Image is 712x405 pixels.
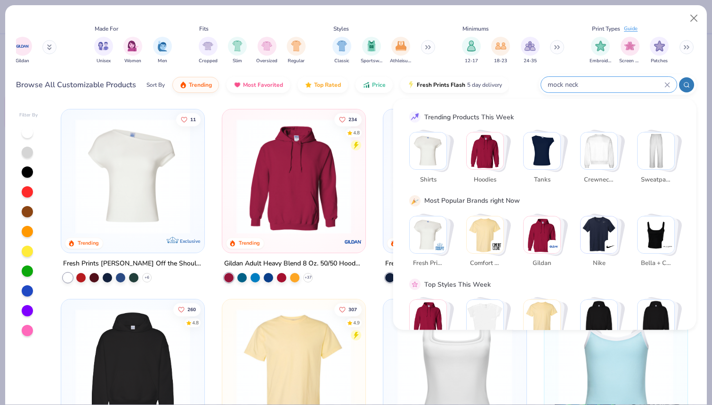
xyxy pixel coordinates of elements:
button: Stack Card Button Sweatpants [637,132,680,188]
span: Men [158,58,167,65]
img: Fresh Prints [410,216,446,253]
img: Bella + Canvas [663,241,672,251]
div: filter for 12-17 [462,37,481,65]
button: Stack Card Button Athleisure [523,299,566,355]
img: Regular Image [291,41,302,51]
span: Most Favorited [243,81,283,89]
div: filter for Regular [287,37,306,65]
button: filter button [590,37,611,65]
span: 11 [191,117,196,122]
img: 12-17 Image [466,41,477,51]
button: filter button [199,37,218,65]
div: Most Popular Brands right Now [424,196,520,206]
span: Gildan [526,259,557,268]
span: Gildan [16,58,29,65]
span: Bella + Canvas [640,259,671,268]
img: Tanks [524,132,560,169]
div: Filter By [19,112,38,119]
img: Gildan [549,241,558,251]
img: Oversized Image [261,41,272,51]
div: Print Types [592,25,620,33]
span: Athleisure [390,58,412,65]
img: Gildan logo [344,232,363,251]
img: flash.gif [407,81,415,89]
button: filter button [619,37,641,65]
div: filter for Gildan [13,37,32,65]
img: Sportswear [467,300,503,337]
span: 234 [348,117,357,122]
div: Made For [95,25,118,33]
button: Stack Card Button Classic [409,299,453,355]
div: filter for 18-23 [491,37,510,65]
div: Fresh Prints [PERSON_NAME] Off the Shoulder Top [63,258,202,270]
div: filter for Men [153,37,172,65]
span: Embroidery [590,58,611,65]
img: Unisex Image [98,41,109,51]
button: Stack Card Button Crewnecks [580,132,623,188]
span: Top Rated [314,81,341,89]
button: filter button [650,37,669,65]
span: Fresh Prints Flash [417,81,465,89]
button: Stack Card Button Nike [580,215,623,272]
button: filter button [361,37,382,65]
span: Trending [189,81,212,89]
span: Patches [651,58,668,65]
button: Close [685,9,703,27]
span: Sportswear [361,58,382,65]
img: 01756b78-01f6-4cc6-8d8a-3c30c1a0c8ac [232,119,356,234]
button: filter button [491,37,510,65]
button: filter button [256,37,277,65]
img: Screen Print Image [624,41,635,51]
span: Nike [583,259,614,268]
div: Top Styles This Week [424,279,491,289]
div: Fits [199,25,209,33]
img: most_fav.gif [234,81,241,89]
input: Try "T-Shirt" [547,79,664,90]
div: filter for Athleisure [390,37,412,65]
button: Price [356,77,393,93]
span: Shirts [413,175,443,184]
img: Gildan [524,216,560,253]
span: Regular [288,58,305,65]
button: Most Favorited [227,77,290,93]
div: filter for Slim [228,37,247,65]
span: Classic [334,58,349,65]
img: a1c94bf0-cbc2-4c5c-96ec-cab3b8502a7f [71,119,195,234]
div: Guide [624,25,638,33]
img: Crewnecks [581,132,617,169]
img: Athleisure Image [396,41,406,51]
div: 4.9 [353,319,360,326]
img: 18-23 Image [495,41,506,51]
button: filter button [123,37,142,65]
img: Preppy [638,300,674,337]
img: Patches Image [654,41,665,51]
img: Nike [606,241,615,251]
img: a164e800-7022-4571-a324-30c76f641635 [356,119,480,234]
div: Styles [333,25,349,33]
div: 4.8 [353,129,360,136]
img: Hoodies [467,132,503,169]
button: Like [174,303,201,316]
span: Sweatpants [640,175,671,184]
span: 260 [188,307,196,312]
button: Like [334,303,362,316]
button: Stack Card Button Bella + Canvas [637,215,680,272]
div: filter for Screen Print [619,37,641,65]
div: filter for 24-35 [521,37,540,65]
img: Nike [581,216,617,253]
img: Shirts [410,132,446,169]
img: Fresh Prints [435,241,445,251]
button: Like [177,113,201,126]
span: 12-17 [465,58,478,65]
div: filter for Embroidery [590,37,611,65]
span: Cropped [199,58,218,65]
span: Hoodies [469,175,500,184]
button: Stack Card Button Preppy [637,299,680,355]
span: Fresh Prints [413,259,443,268]
img: trend_line.gif [411,113,419,121]
button: filter button [13,37,32,65]
button: filter button [390,37,412,65]
div: Trending Products This Week [424,112,514,122]
button: Stack Card Button Shirts [409,132,453,188]
img: Sportswear Image [366,41,377,51]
